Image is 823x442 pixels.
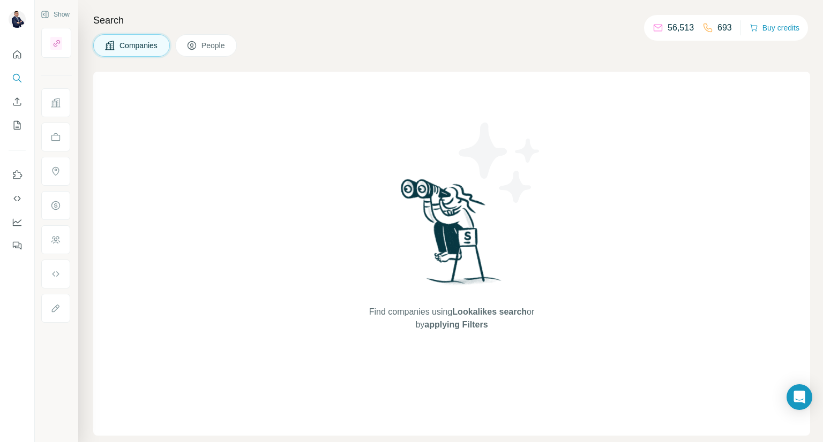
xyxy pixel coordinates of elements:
button: Feedback [9,236,26,255]
span: Companies [119,40,159,51]
h4: Search [93,13,810,28]
span: Lookalikes search [452,307,527,316]
button: Show [33,6,77,22]
img: Avatar [9,11,26,28]
button: Quick start [9,45,26,64]
img: Surfe Illustration - Woman searching with binoculars [396,176,507,295]
button: Dashboard [9,212,26,232]
button: Use Surfe on LinkedIn [9,165,26,185]
button: Enrich CSV [9,92,26,111]
button: Search [9,68,26,88]
span: applying Filters [424,320,488,329]
button: Buy credits [750,20,799,35]
span: Find companies using or by [366,306,537,331]
img: Surfe Illustration - Stars [452,115,548,211]
div: Open Intercom Messenger [787,384,812,410]
button: Use Surfe API [9,189,26,208]
span: People [201,40,226,51]
p: 693 [717,21,732,34]
button: My lists [9,116,26,135]
p: 56,513 [668,21,694,34]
